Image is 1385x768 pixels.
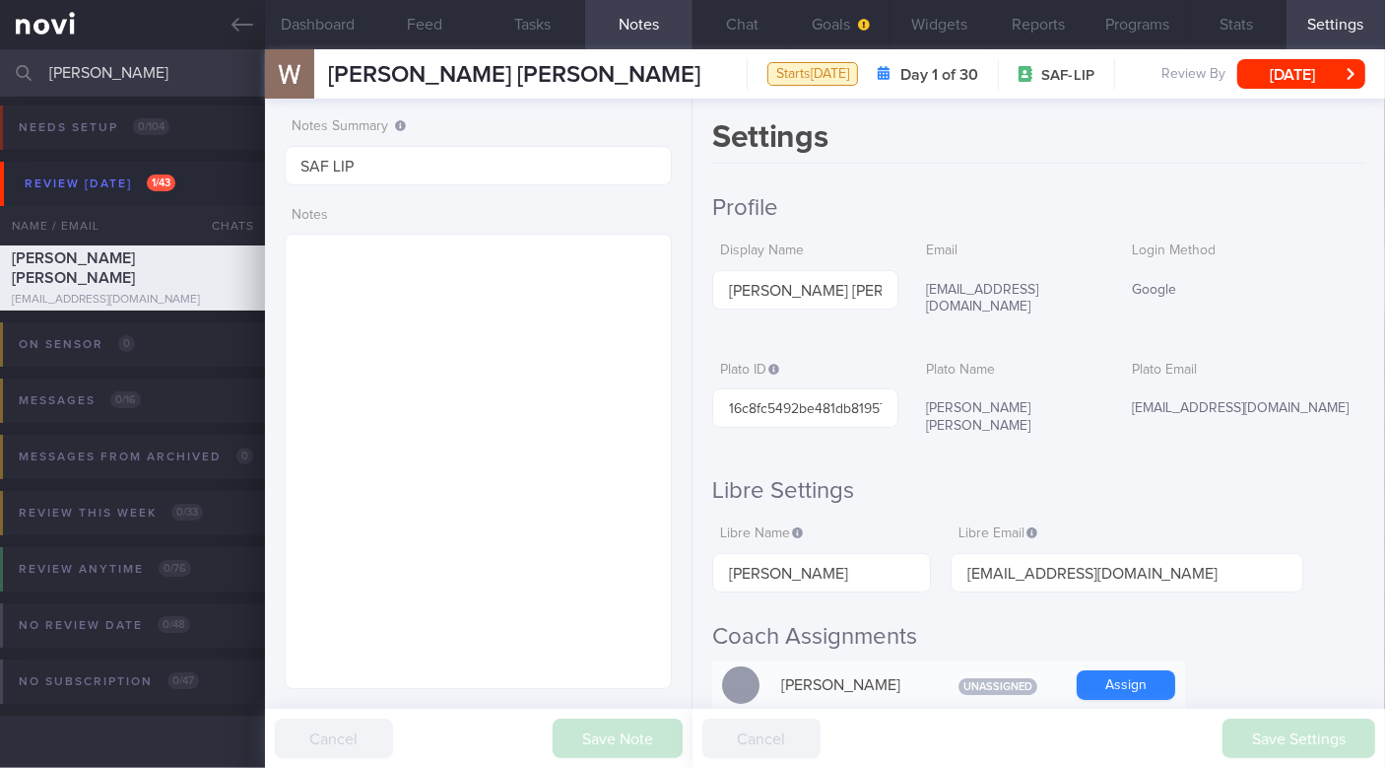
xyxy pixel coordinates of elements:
[720,243,890,260] label: Display Name
[1124,388,1365,430] div: [EMAIL_ADDRESS][DOMAIN_NAME]
[159,560,191,577] span: 0 / 76
[1132,362,1357,380] label: Plato Email
[14,331,140,358] div: On sensor
[14,612,195,639] div: No review date
[20,171,180,197] div: Review [DATE]
[900,65,978,85] strong: Day 1 of 30
[926,362,1096,380] label: Plato Name
[1124,270,1365,312] div: Google
[958,526,1037,540] span: Libre Email
[14,444,258,470] div: Messages from Archived
[720,526,803,540] span: Libre Name
[12,250,135,286] span: [PERSON_NAME] [PERSON_NAME]
[293,118,665,136] label: Notes Summary
[110,391,141,408] span: 0 / 16
[12,293,253,308] div: [EMAIL_ADDRESS][DOMAIN_NAME]
[767,62,858,87] div: Starts [DATE]
[236,448,253,464] span: 0
[293,207,665,225] label: Notes
[926,243,1096,260] label: Email
[14,668,204,695] div: No subscription
[712,622,1365,652] h2: Coach Assignments
[1041,66,1094,86] span: SAF-LIP
[720,363,779,377] span: Plato ID
[712,118,1365,164] h1: Settings
[186,206,265,245] div: Chats
[14,556,196,583] div: Review anytime
[958,678,1037,695] span: Unassigned
[329,63,701,87] span: [PERSON_NAME] [PERSON_NAME]
[14,114,174,141] div: Needs setup
[1132,243,1357,260] label: Login Method
[1161,66,1225,84] span: Review By
[158,616,190,633] span: 0 / 48
[167,672,199,689] span: 0 / 47
[14,387,146,414] div: Messages
[147,175,175,191] span: 1 / 43
[118,335,135,352] span: 0
[918,388,1104,447] div: [PERSON_NAME] [PERSON_NAME]
[918,270,1104,328] div: [EMAIL_ADDRESS][DOMAIN_NAME]
[1077,670,1175,700] button: Assign
[133,118,169,135] span: 0 / 104
[712,476,1365,506] h2: Libre Settings
[712,193,1365,223] h2: Profile
[171,504,203,521] span: 0 / 33
[771,665,929,705] div: [PERSON_NAME]
[14,500,208,526] div: Review this week
[1237,59,1365,89] button: [DATE]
